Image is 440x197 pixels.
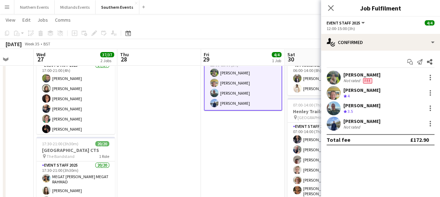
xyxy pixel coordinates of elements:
span: 4/4 [425,20,434,25]
div: BST [43,41,50,46]
span: 28 [119,55,129,63]
h3: Job Fulfilment [321,3,440,13]
div: [PERSON_NAME] [343,118,380,124]
app-job-card: 12:00-15:00 (3h)4/4Henley Trails set up [GEOGRAPHIC_DATA][PERSON_NAME]1 RoleEvent Staff 20254/412... [204,31,282,111]
div: [PERSON_NAME] [343,102,380,109]
span: 20/20 [95,141,109,146]
button: Midlands Events [55,0,96,14]
div: Confirmed [321,34,440,51]
app-card-role: Event Staff 20254/412:00-15:00 (3h)[PERSON_NAME][PERSON_NAME][PERSON_NAME][PERSON_NAME] [204,55,282,111]
div: Crew has different fees then in role [362,78,373,83]
span: 1 Role [99,154,109,159]
div: Not rated [343,124,362,130]
div: Not rated [343,78,362,83]
div: 2 Jobs [100,58,114,63]
div: £172.90 [410,136,429,143]
h3: Henley Trails 10k + Half [287,108,366,115]
span: 4 [348,93,350,98]
div: 12:00-15:00 (3h) [327,26,434,31]
span: Jobs [37,17,48,23]
span: 27 [35,55,46,63]
span: Fri [204,51,209,58]
div: [DATE] [6,41,22,48]
button: Northern Events [14,0,55,14]
a: Comms [52,15,74,24]
button: Event Staff 2025 [327,20,366,25]
span: The Bandstand [47,154,75,159]
span: [GEOGRAPHIC_DATA][PERSON_NAME] [298,115,350,120]
app-job-card: 17:00-21:00 (4h)17/17[PERSON_NAME] Triathlon + Run [PERSON_NAME] Lake ([GEOGRAPHIC_DATA])1 RoleEv... [36,31,115,134]
span: 07:00-14:00 (7h) [293,102,321,108]
span: Event Staff 2025 [327,20,360,25]
app-card-role: Kit Marshal2/206:00-14:00 (8h)[PERSON_NAME][PERSON_NAME] [287,61,366,95]
span: Wed [36,51,46,58]
span: Thu [120,51,129,58]
a: Edit [20,15,33,24]
span: 29 [203,55,209,63]
div: [PERSON_NAME] [343,87,380,93]
span: 30 [286,55,295,63]
div: [PERSON_NAME] [343,72,380,78]
span: Fee [363,78,372,83]
h3: [GEOGRAPHIC_DATA] CTS [36,147,115,153]
span: Comms [55,17,71,23]
span: Sat [287,51,295,58]
button: Southern Events [96,0,139,14]
span: 17:30-21:00 (3h30m) [42,141,78,146]
span: Edit [22,17,30,23]
div: Total fee [327,136,350,143]
span: View [6,17,15,23]
span: Week 35 [23,41,41,46]
a: Jobs [35,15,51,24]
span: 3.5 [348,109,353,114]
div: 1 Job [272,58,281,63]
span: 37/37 [100,52,114,57]
a: View [3,15,18,24]
span: 4/4 [272,52,281,57]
